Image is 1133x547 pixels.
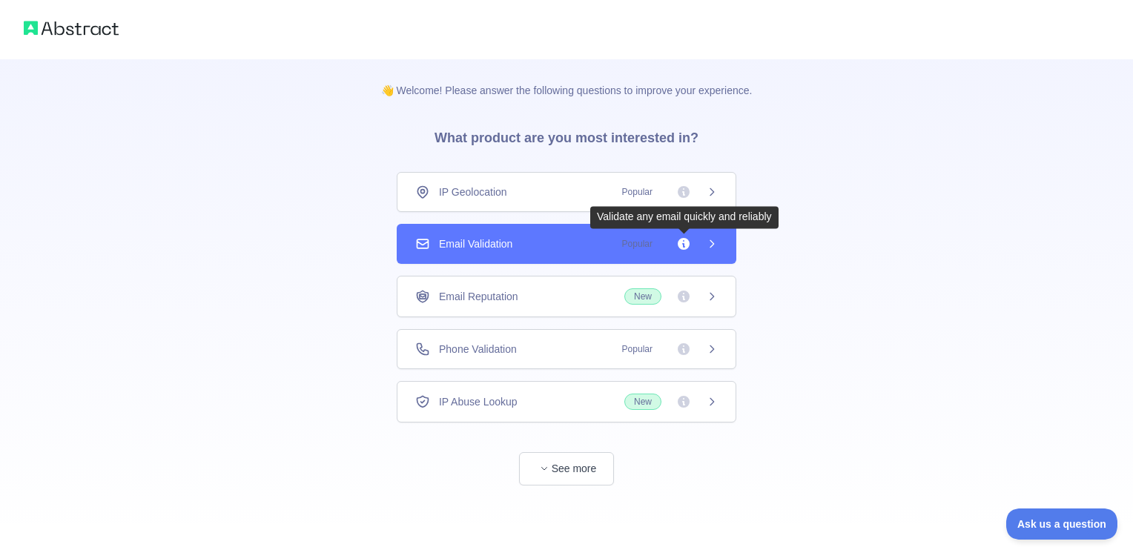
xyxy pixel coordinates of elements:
p: 👋 Welcome! Please answer the following questions to improve your experience. [357,59,776,98]
span: Popular [613,342,661,357]
span: Email Validation [439,236,512,251]
span: Email Reputation [439,289,518,304]
div: Validate any email quickly and reliably [597,210,772,225]
span: Popular [613,185,661,199]
span: IP Abuse Lookup [439,394,518,409]
span: New [624,394,661,410]
span: New [624,288,661,305]
span: Popular [613,236,661,251]
span: IP Geolocation [439,185,507,199]
button: See more [519,452,614,485]
span: Phone Validation [439,342,517,357]
iframe: Toggle Customer Support [1006,508,1118,540]
h3: What product are you most interested in? [411,98,722,172]
img: Abstract logo [24,18,119,39]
